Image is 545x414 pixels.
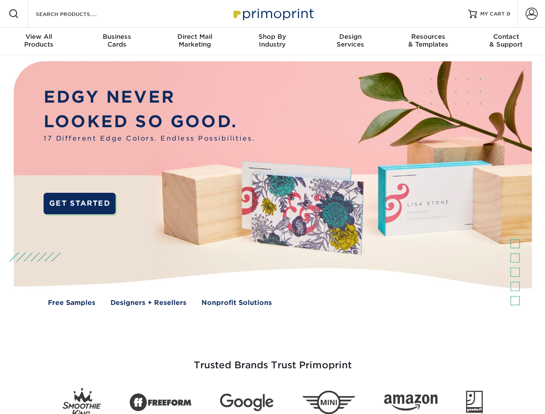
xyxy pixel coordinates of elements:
div: Marketing [156,33,233,48]
div: & Templates [389,33,467,48]
span: Business [78,33,155,41]
span: Resources [389,33,467,41]
h3: Trusted Brands Trust Primoprint [20,339,525,381]
div: Services [312,33,389,48]
span: Design [312,33,389,41]
span: MY CART [480,10,505,18]
input: SEARCH PRODUCTS..... [35,9,119,19]
span: 17 Different Edge Colors. Endless Possibilities. [44,134,255,144]
a: Contact& Support [467,28,545,55]
a: Shop ByIndustry [233,28,311,55]
span: Direct Mail [156,33,233,41]
img: Goodwill [466,391,483,414]
p: EDGY NEVER [44,85,255,110]
div: Cards [78,33,155,48]
img: Primoprint [230,4,316,23]
div: Industry [233,33,311,48]
img: Amazon [384,395,438,411]
div: & Support [467,33,545,48]
a: Direct MailMarketing [156,28,233,55]
a: Free Samples [48,298,95,308]
a: Designers + Resellers [110,298,186,308]
p: LOOKED SO GOOD. [44,110,255,134]
span: Shop By [233,33,311,41]
a: GET STARTED [44,193,116,214]
a: Resources& Templates [389,28,467,55]
a: Nonprofit Solutions [202,298,272,308]
span: 0 [507,11,510,17]
a: DesignServices [312,28,389,55]
span: Contact [467,33,545,41]
img: Google [220,394,274,411]
a: BusinessCards [78,28,155,55]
